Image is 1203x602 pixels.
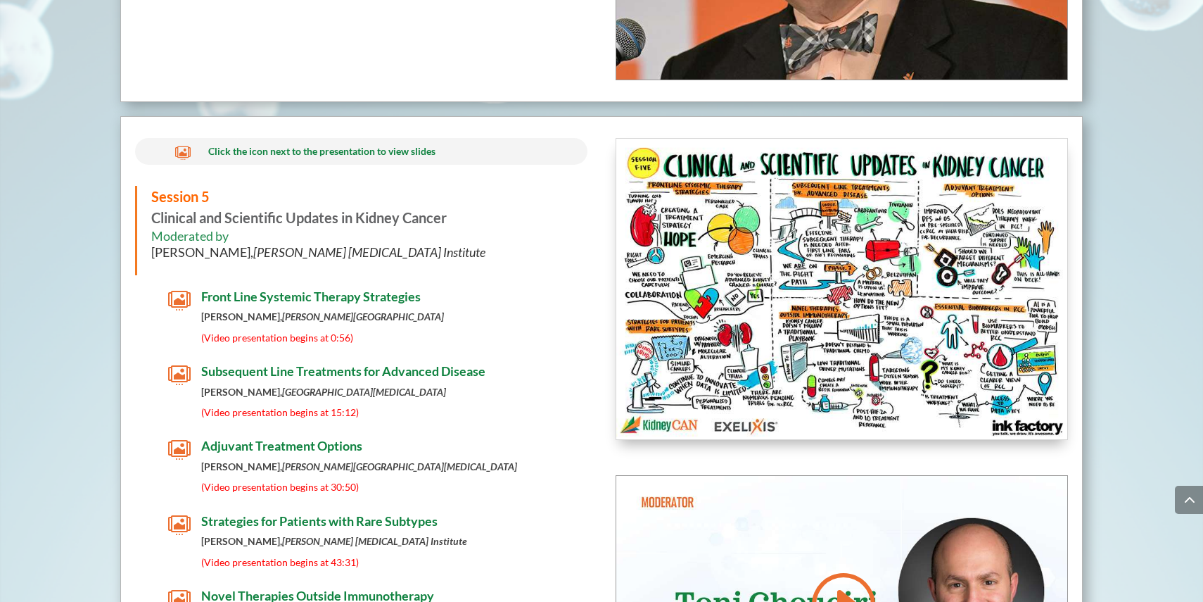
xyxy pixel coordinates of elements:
span: Session 5 [151,188,210,205]
strong: [PERSON_NAME], [201,460,517,472]
strong: [PERSON_NAME], [201,535,467,547]
img: KidneyCAN_Ink Factory_Board Session 5 [616,139,1067,439]
span: Front Line Systemic Therapy Strategies [201,289,421,304]
strong: Clinical and Scientific Updates in Kidney Cancer [151,188,447,226]
span:  [175,145,191,161]
strong: [PERSON_NAME], [201,386,446,398]
span:  [168,364,191,387]
span: (Video presentation begins at 15:12) [201,406,359,418]
em: [PERSON_NAME][GEOGRAPHIC_DATA] [282,311,444,322]
span: (Video presentation begins at 43:31) [201,556,359,568]
span: Strategies for Patients with Rare Subtypes [201,513,438,529]
span: (Video presentation begins at 30:50) [201,481,359,493]
span:  [168,289,191,312]
span: [PERSON_NAME], [151,244,485,260]
h6: Moderated by [151,228,573,268]
span:  [168,514,191,537]
em: [PERSON_NAME] [MEDICAL_DATA] Institute [282,535,467,547]
span: Adjuvant Treatment Options [201,438,362,453]
span: Subsequent Line Treatments for Advanced Disease [201,363,485,379]
em: [PERSON_NAME] [MEDICAL_DATA] Institute [253,244,485,260]
em: [GEOGRAPHIC_DATA][MEDICAL_DATA] [282,386,446,398]
span: Click the icon next to the presentation to view slides [208,145,435,157]
strong: [PERSON_NAME], [201,311,444,322]
em: [PERSON_NAME][GEOGRAPHIC_DATA][MEDICAL_DATA] [282,460,517,472]
span: (Video presentation begins at 0:56) [201,332,353,344]
span:  [168,439,191,461]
